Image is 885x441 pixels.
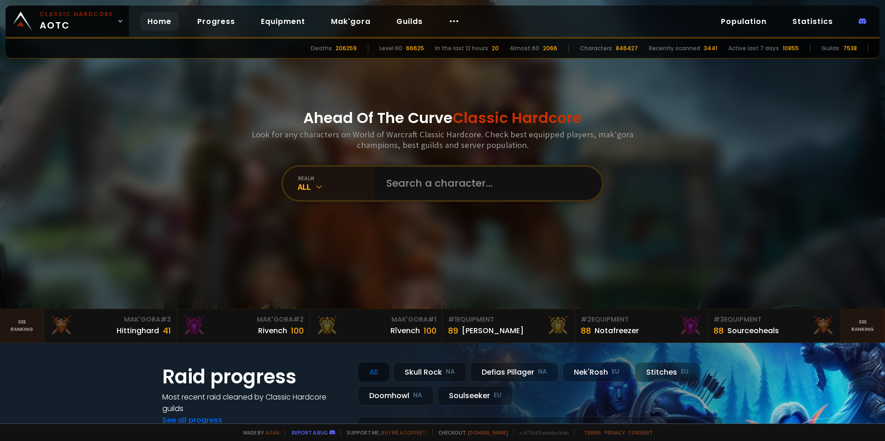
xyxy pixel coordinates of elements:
a: Consent [628,429,653,436]
div: Soulseeker [437,386,513,406]
span: # 3 [160,315,171,324]
div: 89 [448,324,458,337]
span: AOTC [40,10,113,32]
a: #1Equipment89[PERSON_NAME] [442,309,575,342]
a: Guilds [389,12,430,31]
a: [DOMAIN_NAME] [468,429,508,436]
div: realm [298,175,375,182]
div: Mak'Gora [315,315,437,324]
a: a month agozgpetri on godDefias Pillager8 /90 [358,417,723,441]
div: 206259 [336,44,357,53]
span: v. d752d5 - production [513,429,569,436]
div: In the last 12 hours [435,44,488,53]
a: Home [140,12,179,31]
span: # 2 [581,315,591,324]
h1: Ahead Of The Curve [303,107,582,129]
div: All [298,182,375,192]
a: Mak'gora [324,12,378,31]
a: Mak'Gora#3Hittinghard41 [44,309,177,342]
a: Seeranking [841,309,885,342]
a: Progress [190,12,242,31]
span: # 1 [428,315,437,324]
div: Rîvench [390,325,420,336]
div: Recently scanned [649,44,700,53]
small: EU [494,391,501,400]
div: Equipment [581,315,702,324]
small: EU [681,367,689,376]
div: Skull Rock [393,362,466,382]
div: Deaths [311,44,332,53]
div: 20 [492,44,499,53]
a: Privacy [605,429,625,436]
div: Equipment [448,315,569,324]
a: Buy me a coffee [381,429,427,436]
div: Level 60 [379,44,402,53]
div: 66625 [406,44,424,53]
small: EU [612,367,619,376]
div: 7538 [843,44,857,53]
span: # 3 [714,315,724,324]
div: Rivench [258,325,287,336]
div: Equipment [714,315,835,324]
div: 10855 [783,44,799,53]
div: 100 [424,324,437,337]
div: Almost 60 [510,44,539,53]
span: Made by [238,429,279,436]
a: Statistics [785,12,840,31]
div: Mak'Gora [183,315,304,324]
span: # 2 [293,315,304,324]
span: Support me, [341,429,427,436]
div: 846427 [616,44,638,53]
a: Report a bug [292,429,328,436]
a: Equipment [254,12,313,31]
div: All [358,362,389,382]
div: Nek'Rosh [562,362,631,382]
a: #3Equipment88Sourceoheals [708,309,841,342]
a: Terms [584,429,601,436]
div: Guilds [821,44,839,53]
div: 100 [291,324,304,337]
div: Stitches [635,362,700,382]
div: 41 [163,324,171,337]
small: Classic Hardcore [40,10,113,18]
a: Population [714,12,774,31]
small: NA [538,367,547,376]
a: See all progress [162,415,222,425]
a: a fan [265,429,279,436]
a: Mak'Gora#1Rîvench100 [310,309,442,342]
div: Notafreezer [595,325,639,336]
input: Search a character... [381,167,591,200]
div: 2066 [543,44,557,53]
div: Active last 7 days [728,44,779,53]
div: [PERSON_NAME] [462,325,524,336]
div: Mak'Gora [50,315,171,324]
span: Checkout [432,429,508,436]
div: Sourceoheals [727,325,779,336]
span: Classic Hardcore [453,107,582,128]
div: 88 [714,324,724,337]
small: NA [413,391,422,400]
a: #2Equipment88Notafreezer [575,309,708,342]
a: Mak'Gora#2Rivench100 [177,309,310,342]
div: Doomhowl [358,386,434,406]
h3: Look for any characters on World of Warcraft Classic Hardcore. Check best equipped players, mak'g... [248,129,637,150]
h4: Most recent raid cleaned by Classic Hardcore guilds [162,391,347,414]
div: Hittinghard [117,325,159,336]
span: # 1 [448,315,457,324]
div: 88 [581,324,591,337]
div: 3441 [704,44,717,53]
div: Defias Pillager [470,362,559,382]
small: NA [446,367,455,376]
h1: Raid progress [162,362,347,391]
div: Characters [580,44,612,53]
a: Classic HardcoreAOTC [6,6,129,37]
